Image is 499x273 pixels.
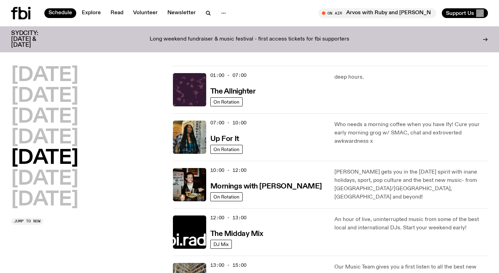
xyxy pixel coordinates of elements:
a: On Rotation [210,145,243,154]
a: DJ Mix [210,240,232,249]
button: On AirArvos with Ruby and [PERSON_NAME] [318,8,436,18]
span: On Rotation [213,147,239,152]
button: [DATE] [11,190,78,210]
p: Long weekend fundraiser & music festival - first access tickets for fbi supporters [150,36,349,43]
a: Explore [78,8,105,18]
button: [DATE] [11,169,78,189]
span: 01:00 - 07:00 [210,72,246,79]
img: Sam blankly stares at the camera, brightly lit by a camera flash wearing a hat collared shirt and... [173,168,206,201]
span: On Rotation [213,194,239,199]
p: Who needs a morning coffee when you have Ify! Cure your early morning grog w/ SMAC, chat and extr... [334,121,488,146]
a: Read [106,8,128,18]
h3: The Midday Mix [210,230,263,238]
button: Support Us [442,8,488,18]
h3: SYDCITY: [DATE] & [DATE] [11,30,55,48]
p: An hour of live, uninterrupted music from some of the best local and international DJs. Start you... [334,215,488,232]
h3: The Allnighter [210,88,256,95]
a: The Allnighter [210,87,256,95]
h3: Up For It [210,135,239,143]
img: Ify - a Brown Skin girl with black braided twists, looking up to the side with her tongue stickin... [173,121,206,154]
span: On Rotation [213,99,239,104]
a: Newsletter [163,8,200,18]
a: Volunteer [129,8,162,18]
button: [DATE] [11,128,78,148]
a: Schedule [44,8,76,18]
span: DJ Mix [213,241,229,247]
button: [DATE] [11,66,78,85]
button: [DATE] [11,87,78,106]
a: On Rotation [210,97,243,106]
span: 10:00 - 12:00 [210,167,246,174]
span: 12:00 - 13:00 [210,214,246,221]
a: Up For It [210,134,239,143]
span: Support Us [446,10,474,16]
button: [DATE] [11,107,78,127]
span: 13:00 - 15:00 [210,262,246,268]
h3: Mornings with [PERSON_NAME] [210,183,322,190]
span: 07:00 - 10:00 [210,120,246,126]
a: The Midday Mix [210,229,263,238]
span: Jump to now [14,219,41,223]
a: On Rotation [210,192,243,201]
a: Mornings with [PERSON_NAME] [210,182,322,190]
p: [PERSON_NAME] gets you in the [DATE] spirit with inane holidays, sport, pop culture and the best ... [334,168,488,201]
button: Jump to now [11,218,43,225]
p: deep hours. [334,73,488,81]
button: [DATE] [11,149,78,168]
